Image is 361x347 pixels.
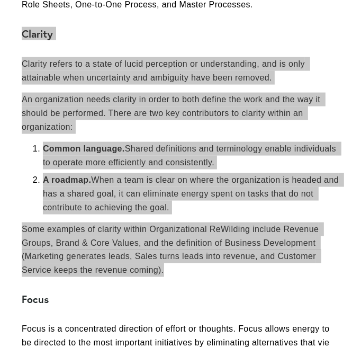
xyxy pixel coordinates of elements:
[22,93,339,134] p: An organization needs clarity in order to both define the work and the way it should be performed...
[43,142,339,169] p: Shared definitions and terminology enable individuals to operate more efficiently and consistently.
[43,175,91,184] strong: A roadmap.
[22,223,339,277] p: Some examples of clarity within Organizational ReWilding include Revenue Groups, Brand & Core Val...
[43,173,339,214] p: When a team is clear on where the organization is headed and has a shared goal, it can eliminate ...
[43,144,125,153] strong: Common language.
[22,293,49,306] strong: Focus
[22,27,53,40] strong: Clarity
[22,57,339,84] p: Clarity refers to a state of lucid perception or understanding, and is only attainable when uncer...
